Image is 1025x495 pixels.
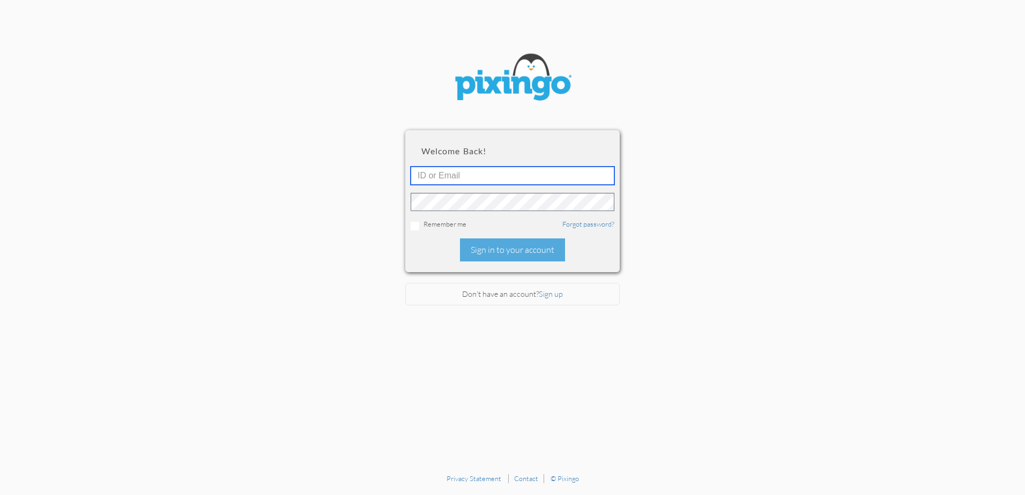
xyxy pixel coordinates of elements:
input: ID or Email [411,167,614,185]
a: © Pixingo [551,474,579,483]
div: Sign in to your account [460,238,565,261]
a: Privacy Statement [447,474,501,483]
div: Remember me [411,219,614,230]
div: Don't have an account? [405,283,620,306]
a: Forgot password? [562,220,614,228]
a: Sign up [539,289,563,298]
img: pixingo logo [448,48,577,109]
a: Contact [514,474,538,483]
h2: Welcome back! [421,146,604,156]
